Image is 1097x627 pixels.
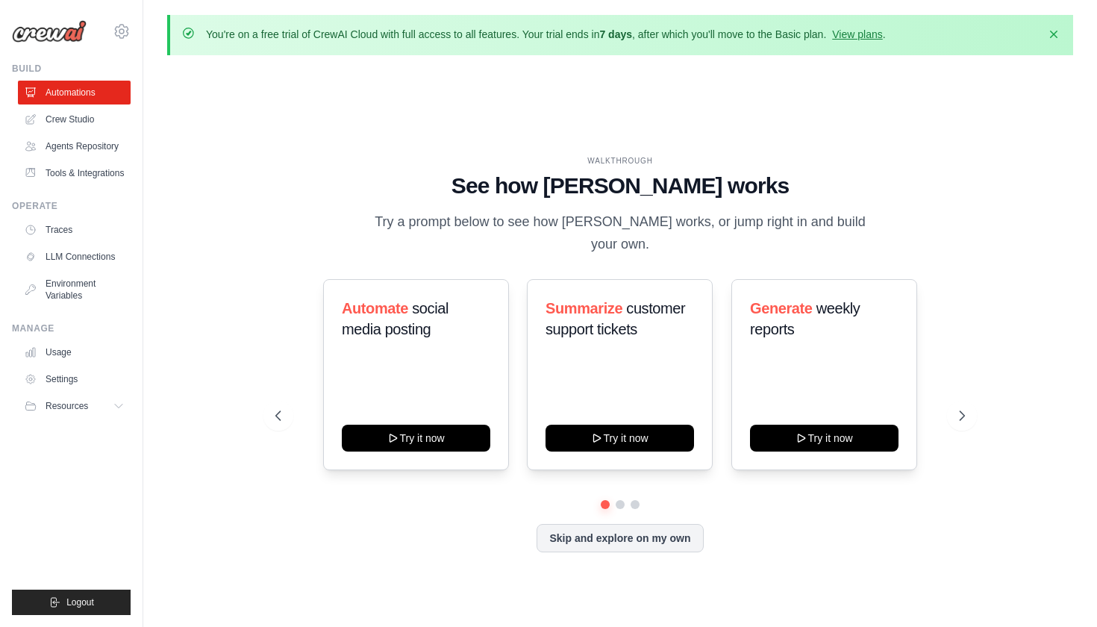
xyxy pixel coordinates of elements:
[275,155,964,166] div: WALKTHROUGH
[546,300,685,337] span: customer support tickets
[832,28,882,40] a: View plans
[12,63,131,75] div: Build
[18,340,131,364] a: Usage
[18,81,131,104] a: Automations
[18,394,131,418] button: Resources
[18,218,131,242] a: Traces
[750,425,898,452] button: Try it now
[537,524,703,552] button: Skip and explore on my own
[750,300,860,337] span: weekly reports
[18,161,131,185] a: Tools & Integrations
[546,425,694,452] button: Try it now
[46,400,88,412] span: Resources
[12,322,131,334] div: Manage
[12,200,131,212] div: Operate
[12,590,131,615] button: Logout
[275,172,964,199] h1: See how [PERSON_NAME] works
[1022,555,1097,627] iframe: Chat Widget
[12,20,87,43] img: Logo
[18,272,131,308] a: Environment Variables
[342,300,408,316] span: Automate
[18,367,131,391] a: Settings
[342,300,449,337] span: social media posting
[18,107,131,131] a: Crew Studio
[546,300,622,316] span: Summarize
[206,27,886,42] p: You're on a free trial of CrewAI Cloud with full access to all features. Your trial ends in , aft...
[750,300,813,316] span: Generate
[18,134,131,158] a: Agents Repository
[599,28,632,40] strong: 7 days
[18,245,131,269] a: LLM Connections
[369,211,871,255] p: Try a prompt below to see how [PERSON_NAME] works, or jump right in and build your own.
[342,425,490,452] button: Try it now
[66,596,94,608] span: Logout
